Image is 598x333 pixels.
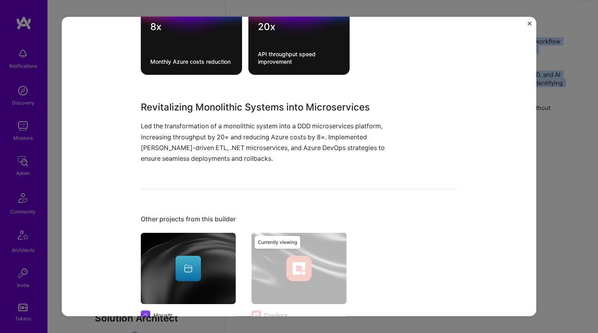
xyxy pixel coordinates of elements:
[258,50,340,65] div: API throughput speed improvement
[141,121,398,164] p: Led the transformation of a monolithic system into a DDD microservices platform, increasing throu...
[141,233,236,304] img: cover
[258,21,340,33] div: 20x
[252,233,346,304] img: cover
[153,311,172,319] div: Houstr
[150,21,233,33] div: 8x
[141,310,150,320] img: Company logo
[150,58,233,65] div: Monthly Azure costs reduction
[141,100,398,114] h3: Revitalizing Monolithic Systems into Microservices
[141,215,457,223] div: Other projects from this builder
[255,236,300,249] div: Currently viewing
[528,21,532,30] button: Close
